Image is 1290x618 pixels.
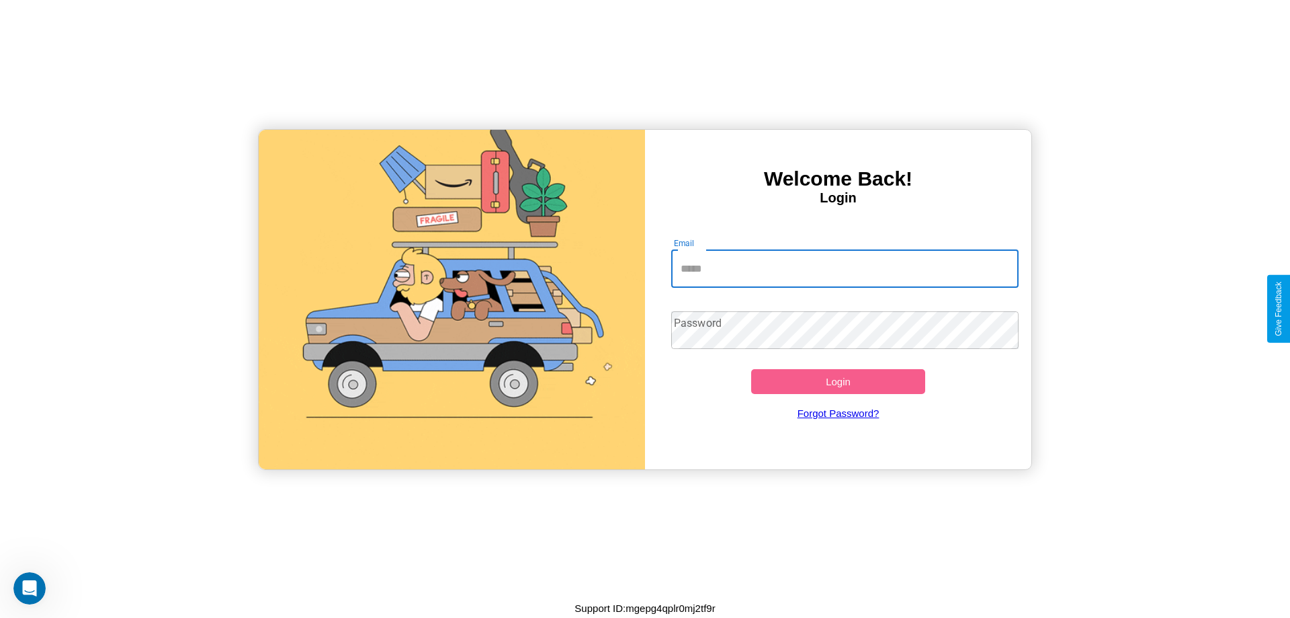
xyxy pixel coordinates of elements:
[13,572,46,605] iframe: Intercom live chat
[664,394,1013,432] a: Forgot Password?
[645,167,1031,190] h3: Welcome Back!
[751,369,925,394] button: Login
[259,130,645,469] img: gif
[574,599,715,617] p: Support ID: mgepg4qplr0mj2tf9r
[674,237,695,249] label: Email
[645,190,1031,206] h4: Login
[1274,282,1283,336] div: Give Feedback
